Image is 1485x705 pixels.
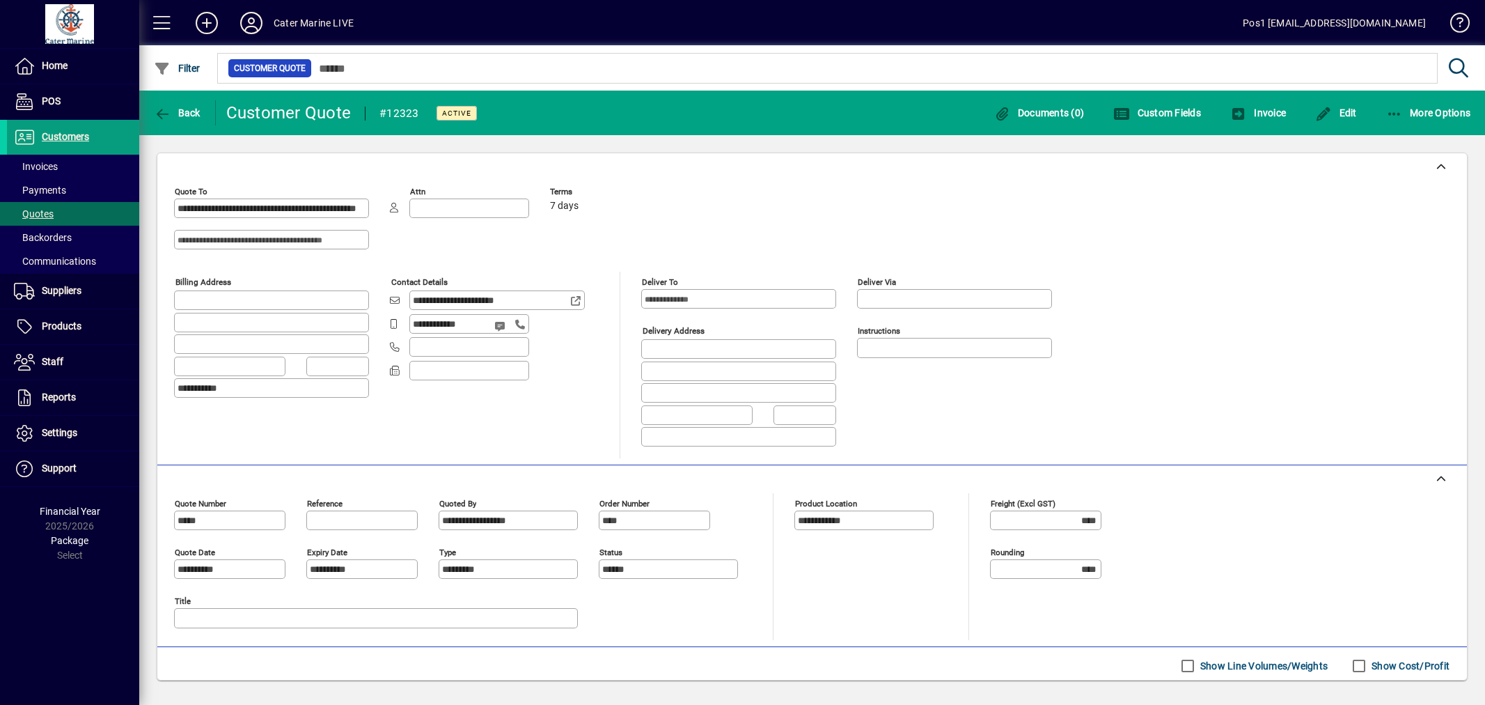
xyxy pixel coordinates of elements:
a: Settings [7,416,139,451]
span: Reports [42,392,76,403]
a: Quotes [7,202,139,226]
label: Show Cost/Profit [1369,659,1449,673]
button: Edit [1312,100,1360,125]
span: More Options [1386,107,1471,118]
div: Customer Quote [226,102,352,124]
mat-label: Type [439,547,456,557]
span: Customer Quote [234,61,306,75]
mat-label: Attn [410,187,425,196]
span: Back [154,107,201,118]
span: Documents (0) [993,107,1084,118]
button: Custom Fields [1110,100,1204,125]
mat-label: Rounding [991,547,1024,557]
a: Products [7,309,139,344]
a: Staff [7,345,139,380]
span: Invoices [14,161,58,172]
mat-label: Deliver via [858,277,896,287]
button: Invoice [1227,100,1289,125]
span: Terms [550,187,634,196]
button: Documents (0) [990,100,1087,125]
span: Products [42,320,81,332]
span: Filter [154,63,201,74]
mat-label: Quote To [175,187,207,196]
button: Add [184,10,229,36]
mat-label: Title [175,596,191,605]
a: POS [7,84,139,119]
mat-label: Status [599,547,622,557]
span: Settings [42,427,77,438]
mat-label: Expiry date [307,547,347,557]
span: Home [42,60,68,71]
a: Suppliers [7,274,139,309]
button: Back [150,100,204,125]
span: POS [42,95,61,107]
label: Show Line Volumes/Weights [1197,659,1328,673]
app-page-header-button: Back [139,100,216,125]
mat-label: Quote number [175,498,226,508]
span: Custom Fields [1113,107,1201,118]
span: Invoice [1230,107,1286,118]
span: Communications [14,256,96,267]
mat-label: Order number [599,498,650,508]
span: Active [442,109,471,118]
span: Customers [42,131,89,142]
button: Send SMS [485,309,518,343]
span: Suppliers [42,285,81,296]
a: Payments [7,178,139,202]
a: Support [7,451,139,486]
span: Edit [1315,107,1357,118]
mat-label: Instructions [858,326,900,336]
span: Payments [14,185,66,196]
span: Backorders [14,232,72,243]
a: Reports [7,380,139,415]
mat-label: Reference [307,498,343,508]
mat-label: Freight (excl GST) [991,498,1055,508]
span: Quotes [14,208,54,219]
mat-label: Deliver To [642,277,678,287]
button: Profile [229,10,274,36]
span: Support [42,463,77,474]
div: Cater Marine LIVE [274,12,354,34]
button: Filter [150,56,204,81]
div: #12323 [379,102,419,125]
button: More Options [1383,100,1475,125]
mat-label: Quoted by [439,498,476,508]
a: Knowledge Base [1440,3,1468,48]
mat-label: Product location [795,498,857,508]
div: Pos1 [EMAIL_ADDRESS][DOMAIN_NAME] [1243,12,1426,34]
a: Invoices [7,155,139,178]
span: Package [51,535,88,546]
a: Backorders [7,226,139,249]
span: 7 days [550,201,579,212]
mat-label: Quote date [175,547,215,557]
a: Home [7,49,139,84]
span: Staff [42,356,63,367]
a: Communications [7,249,139,273]
span: Financial Year [40,506,100,517]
